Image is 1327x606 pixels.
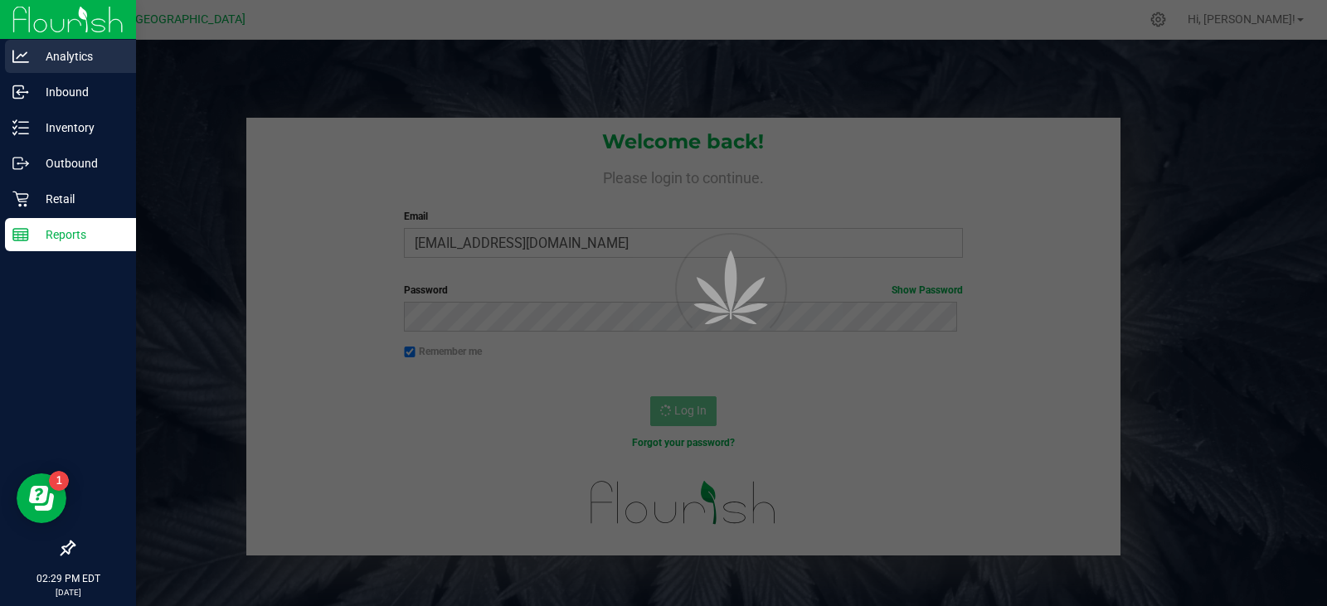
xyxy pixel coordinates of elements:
p: Outbound [29,153,129,173]
inline-svg: Retail [12,191,29,207]
inline-svg: Inventory [12,119,29,136]
p: [DATE] [7,586,129,599]
inline-svg: Reports [12,226,29,243]
inline-svg: Inbound [12,84,29,100]
inline-svg: Outbound [12,155,29,172]
p: Reports [29,225,129,245]
p: Inbound [29,82,129,102]
p: Inventory [29,118,129,138]
p: 02:29 PM EDT [7,571,129,586]
p: Analytics [29,46,129,66]
iframe: Resource center unread badge [49,471,69,491]
p: Retail [29,189,129,209]
iframe: Resource center [17,473,66,523]
inline-svg: Analytics [12,48,29,65]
